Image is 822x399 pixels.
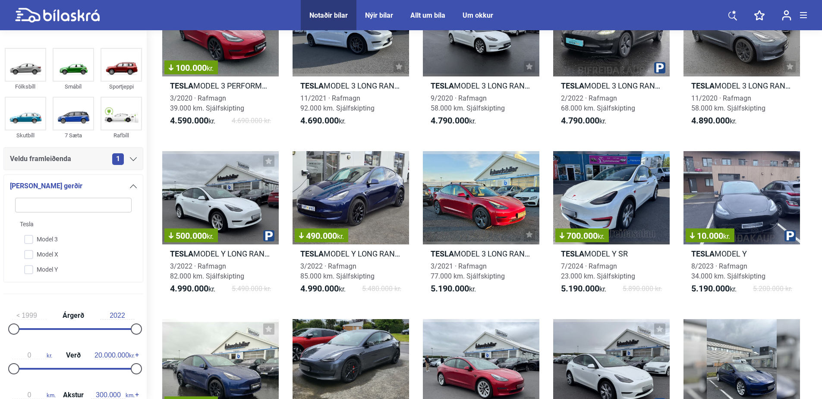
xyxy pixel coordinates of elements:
span: 3/2022 · Rafmagn 85.000 km. Sjálfskipting [300,262,375,280]
b: Tesla [170,81,193,90]
span: kr. [561,284,606,294]
div: 7 Sæta [53,130,94,140]
span: 11/2021 · Rafmagn 92.000 km. Sjálfskipting [300,94,375,112]
span: Akstur [61,392,86,399]
div: Smábíl [53,82,94,92]
h2: MODEL Y LONG RANGE [162,249,279,259]
a: 490.000kr.TeslaMODEL Y LONG RANGE3/2022 · Rafmagn85.000 km. Sjálfskipting4.990.000kr.5.480.000 kr. [293,151,409,302]
span: 700.000 [560,231,605,240]
b: Tesla [691,81,715,90]
span: 3/2021 · Rafmagn 77.000 km. Sjálfskipting [431,262,505,280]
span: kr. [431,116,476,126]
a: Um okkur [463,11,493,19]
b: 4.790.000 [431,115,469,126]
b: 4.790.000 [561,115,599,126]
span: 7/2024 · Rafmagn 23.000 km. Sjálfskipting [561,262,635,280]
span: kr. [170,284,215,294]
span: kr. [723,232,730,241]
span: kr. [431,284,476,294]
span: 3/2020 · Rafmagn 39.000 km. Sjálfskipting [170,94,244,112]
b: Tesla [431,81,454,90]
a: Allt um bíla [410,11,445,19]
b: 4.890.000 [691,115,730,126]
img: parking.png [784,230,796,241]
span: kr. [300,116,346,126]
a: 10.000kr.TeslaMODEL Y8/2023 · Rafmagn34.000 km. Sjálfskipting5.190.000kr.5.200.000 kr. [683,151,800,302]
b: Tesla [170,249,193,258]
span: Verð [64,352,83,359]
b: 5.190.000 [431,283,469,294]
h2: MODEL 3 LONG RANGE [683,81,800,91]
div: Sportjeppi [101,82,142,92]
span: kr. [598,232,605,241]
span: 490.000 [299,231,344,240]
b: 4.990.000 [300,283,339,294]
span: 11/2020 · Rafmagn 58.000 km. Sjálfskipting [691,94,765,112]
span: 500.000 [169,231,214,240]
b: 4.590.000 [170,115,208,126]
h2: MODEL Y LONG RANGE [293,249,409,259]
span: kr. [337,232,344,241]
b: 5.190.000 [561,283,599,294]
img: parking.png [263,230,274,241]
span: 8/2023 · Rafmagn 34.000 km. Sjálfskipting [691,262,765,280]
span: 100.000 [169,63,214,72]
b: Tesla [300,81,324,90]
span: 4.690.000 kr. [232,116,271,126]
div: Skutbíll [5,130,46,140]
a: TeslaMODEL 3 LONG RANGE3/2021 · Rafmagn77.000 km. Sjálfskipting5.190.000kr. [423,151,539,302]
span: kr. [12,351,52,359]
span: kr. [691,284,737,294]
span: 5.200.000 kr. [753,284,792,294]
img: parking.png [654,62,665,73]
span: 5.490.000 kr. [232,284,271,294]
span: 5.480.000 kr. [362,284,401,294]
a: Notaðir bílar [309,11,348,19]
div: Fólksbíll [5,82,46,92]
span: 9/2020 · Rafmagn 58.000 km. Sjálfskipting [431,94,505,112]
span: kr. [207,232,214,241]
h2: MODEL 3 LONG RANGE [423,81,539,91]
div: Rafbíll [101,130,142,140]
span: Veldu framleiðenda [10,153,71,165]
a: 500.000kr.TeslaMODEL Y LONG RANGE3/2022 · Rafmagn82.000 km. Sjálfskipting4.990.000kr.5.490.000 kr. [162,151,279,302]
img: user-login.svg [782,10,791,21]
h2: MODEL 3 LONG RANGE [293,81,409,91]
b: 4.690.000 [300,115,339,126]
span: kr. [207,64,214,73]
a: Nýir bílar [365,11,393,19]
b: Tesla [691,249,715,258]
span: 5.890.000 kr. [623,284,662,294]
h2: MODEL Y [683,249,800,259]
h2: MODEL Y SR [553,249,670,259]
span: 1 [112,153,124,165]
span: kr. [561,116,606,126]
b: 4.990.000 [170,283,208,294]
span: kr. [170,116,215,126]
span: 2/2022 · Rafmagn 68.000 km. Sjálfskipting [561,94,635,112]
span: km. [91,391,135,399]
span: Tesla [20,220,34,229]
span: kr. [94,351,135,359]
b: Tesla [300,249,324,258]
b: Tesla [431,249,454,258]
span: 10.000 [690,231,730,240]
span: km. [12,391,56,399]
span: kr. [691,116,737,126]
span: kr. [300,284,346,294]
b: 5.190.000 [691,283,730,294]
a: 700.000kr.TeslaMODEL Y SR7/2024 · Rafmagn23.000 km. Sjálfskipting5.190.000kr.5.890.000 kr. [553,151,670,302]
span: Árgerð [60,312,86,319]
b: Tesla [561,81,584,90]
b: Tesla [561,249,584,258]
h2: MODEL 3 LONG RANGE AWD [553,81,670,91]
span: [PERSON_NAME] gerðir [10,180,82,192]
span: 3/2022 · Rafmagn 82.000 km. Sjálfskipting [170,262,244,280]
h2: MODEL 3 PERFORMANCE [162,81,279,91]
h2: MODEL 3 LONG RANGE [423,249,539,259]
